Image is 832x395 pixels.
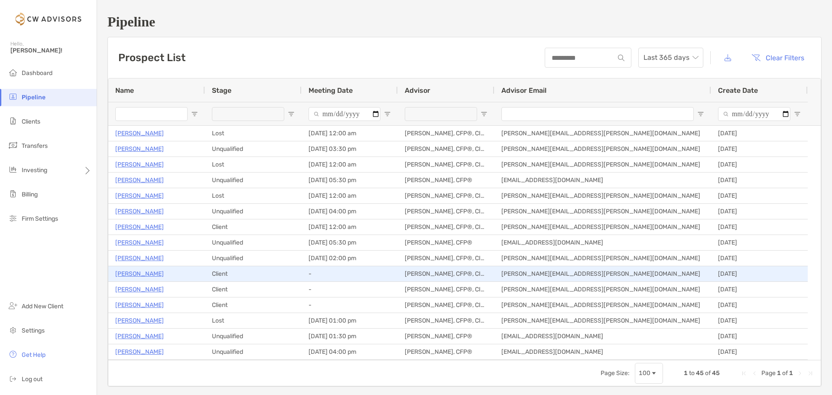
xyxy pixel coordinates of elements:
[494,188,711,203] div: [PERSON_NAME][EMAIL_ADDRESS][PERSON_NAME][DOMAIN_NAME]
[398,251,494,266] div: [PERSON_NAME], CFP®, CIMA®, ChFC®
[384,111,391,118] button: Open Filter Menu
[302,126,398,141] div: [DATE] 12:00 am
[398,157,494,172] div: [PERSON_NAME], CFP®, CIMA®, ChFC®
[22,351,45,359] span: Get Help
[302,219,398,235] div: [DATE] 12:00 am
[618,55,624,61] img: input icon
[398,313,494,328] div: [PERSON_NAME], CFP®, CIMA®, ChFC®
[22,142,48,150] span: Transfers
[494,329,711,344] div: [EMAIL_ADDRESS][DOMAIN_NAME]
[205,282,302,297] div: Client
[212,86,231,95] span: Stage
[118,52,185,64] h3: Prospect List
[309,107,380,121] input: Meeting Date Filter Input
[22,166,47,174] span: Investing
[494,126,711,141] div: [PERSON_NAME][EMAIL_ADDRESS][PERSON_NAME][DOMAIN_NAME]
[115,331,164,342] a: [PERSON_NAME]
[22,118,40,125] span: Clients
[302,173,398,188] div: [DATE] 05:30 pm
[398,235,494,250] div: [PERSON_NAME], CFP®
[205,204,302,219] div: Unqualified
[205,297,302,313] div: Client
[711,297,808,313] div: [DATE]
[711,173,808,188] div: [DATE]
[711,141,808,157] div: [DATE]
[302,188,398,203] div: [DATE] 12:00 am
[115,144,164,154] a: [PERSON_NAME]
[398,219,494,235] div: [PERSON_NAME], CFP®, CIMA®, ChFC®
[796,370,803,377] div: Next Page
[302,251,398,266] div: [DATE] 02:00 pm
[302,344,398,359] div: [DATE] 04:00 pm
[711,344,808,359] div: [DATE]
[761,369,776,377] span: Page
[398,188,494,203] div: [PERSON_NAME], CFP®, CIMA®, ChFC®
[398,266,494,281] div: [PERSON_NAME], CFP®, CIMA®, ChFC®
[302,157,398,172] div: [DATE] 12:00 am
[205,313,302,328] div: Lost
[494,297,711,313] div: [PERSON_NAME][EMAIL_ADDRESS][PERSON_NAME][DOMAIN_NAME]
[711,157,808,172] div: [DATE]
[115,222,164,232] p: [PERSON_NAME]
[22,327,45,334] span: Settings
[302,141,398,157] div: [DATE] 03:30 pm
[8,91,18,102] img: pipeline icon
[405,86,430,95] span: Advisor
[309,86,353,95] span: Meeting Date
[711,219,808,235] div: [DATE]
[398,282,494,297] div: [PERSON_NAME], CFP®, CIMA®, ChFC®
[494,204,711,219] div: [PERSON_NAME][EMAIL_ADDRESS][PERSON_NAME][DOMAIN_NAME]
[697,111,704,118] button: Open Filter Menu
[302,266,398,281] div: -
[115,253,164,264] a: [PERSON_NAME]
[10,3,86,35] img: Zoe Logo
[115,268,164,279] a: [PERSON_NAME]
[115,284,164,295] a: [PERSON_NAME]
[684,369,688,377] span: 1
[205,251,302,266] div: Unqualified
[718,86,758,95] span: Create Date
[115,86,134,95] span: Name
[8,213,18,223] img: firm-settings icon
[302,329,398,344] div: [DATE] 01:30 pm
[115,300,164,310] p: [PERSON_NAME]
[107,14,822,30] h1: Pipeline
[115,175,164,186] a: [PERSON_NAME]
[8,189,18,199] img: billing icon
[807,370,814,377] div: Last Page
[751,370,758,377] div: Previous Page
[501,107,694,121] input: Advisor Email Filter Input
[494,219,711,235] div: [PERSON_NAME][EMAIL_ADDRESS][PERSON_NAME][DOMAIN_NAME]
[494,173,711,188] div: [EMAIL_ADDRESS][DOMAIN_NAME]
[639,369,650,377] div: 100
[115,206,164,217] a: [PERSON_NAME]
[191,111,198,118] button: Open Filter Menu
[398,126,494,141] div: [PERSON_NAME], CFP®, CIMA®, ChFC®
[398,173,494,188] div: [PERSON_NAME], CFP®
[115,346,164,357] p: [PERSON_NAME]
[741,370,747,377] div: First Page
[302,313,398,328] div: [DATE] 01:00 pm
[494,235,711,250] div: [EMAIL_ADDRESS][DOMAIN_NAME]
[494,251,711,266] div: [PERSON_NAME][EMAIL_ADDRESS][PERSON_NAME][DOMAIN_NAME]
[494,344,711,359] div: [EMAIL_ADDRESS][DOMAIN_NAME]
[115,315,164,326] a: [PERSON_NAME]
[8,140,18,150] img: transfers icon
[711,188,808,203] div: [DATE]
[115,107,188,121] input: Name Filter Input
[711,282,808,297] div: [DATE]
[205,329,302,344] div: Unqualified
[494,266,711,281] div: [PERSON_NAME][EMAIL_ADDRESS][PERSON_NAME][DOMAIN_NAME]
[115,190,164,201] p: [PERSON_NAME]
[711,251,808,266] div: [DATE]
[115,237,164,248] a: [PERSON_NAME]
[696,369,704,377] span: 45
[205,344,302,359] div: Unqualified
